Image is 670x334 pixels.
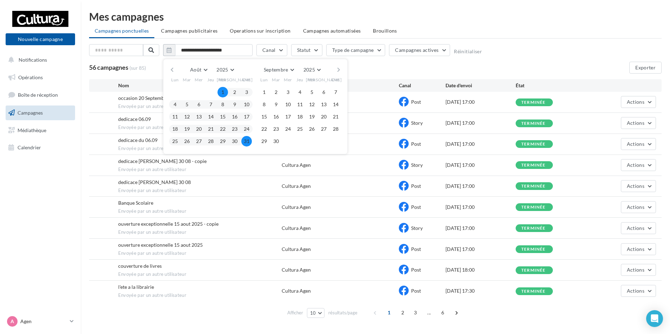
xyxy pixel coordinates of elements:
button: 2025 [214,65,236,75]
span: Lun [171,77,179,83]
span: Actions [627,225,644,231]
span: Jeu [296,77,303,83]
div: [DATE] 17:30 [445,287,516,294]
button: 16 [271,111,281,122]
button: Actions [621,96,656,108]
a: Calendrier [4,140,76,155]
button: 17 [241,111,252,122]
span: [PERSON_NAME] [306,77,342,83]
span: Envoyée par un autre utilisateur [118,103,282,110]
button: 11 [295,99,305,110]
div: Cultura Agen [282,183,311,190]
button: 18 [170,124,180,134]
button: 20 [319,111,329,122]
button: 13 [194,111,204,122]
span: Post [411,267,421,273]
button: 4 [295,87,305,97]
span: Août [190,67,201,73]
span: [PERSON_NAME] [217,77,253,83]
div: terminée [521,226,546,231]
div: [DATE] 17:00 [445,98,516,105]
span: Campagnes automatisées [303,28,361,34]
span: Mar [183,77,191,83]
button: 19 [307,111,317,122]
span: Envoyée par un autre utilisateur [118,166,282,173]
div: terminée [521,289,546,294]
p: Agen [20,318,67,325]
span: Story [411,162,423,168]
button: Actions [621,117,656,129]
button: 25 [295,124,305,134]
button: Actions [621,243,656,255]
button: Statut [291,44,322,56]
button: 25 [170,136,180,146]
span: ouverture exceptionnelle 15 aout 2025 - copie [118,221,219,227]
button: 6 [319,87,329,97]
button: Actions [621,285,656,297]
button: Actions [621,180,656,192]
span: Actions [627,288,644,294]
span: A [11,318,14,325]
button: 26 [182,136,192,146]
span: Operations sur inscription [230,28,290,34]
span: Notifications [19,57,47,63]
button: 3 [241,87,252,97]
span: occasion 20 Septembre [118,95,169,101]
div: Open Intercom Messenger [646,310,663,327]
button: 12 [182,111,192,122]
span: couverture de livres [118,263,162,269]
button: 15 [259,111,269,122]
div: [DATE] 17:00 [445,120,516,127]
div: terminée [521,100,546,105]
span: 3 [410,307,421,318]
div: Canal [399,82,445,89]
a: Opérations [4,70,76,85]
span: dedicace 06.09 [118,116,151,122]
button: Réinitialiser [454,49,482,54]
button: 27 [319,124,329,134]
button: 30 [271,136,281,146]
button: 22 [259,124,269,134]
button: 6 [194,99,204,110]
div: Cultura Agen [282,162,311,169]
div: terminée [521,205,546,210]
span: Envoyée par un autre utilisateur [118,250,282,257]
span: 6 [437,307,448,318]
span: Opérations [18,74,43,80]
button: 11 [170,111,180,122]
span: 56 campagnes [89,63,128,71]
button: 27 [194,136,204,146]
button: 29 [217,136,228,146]
a: Médiathèque [4,123,76,138]
span: Dim [242,77,251,83]
span: Campagnes publicitaires [161,28,217,34]
span: Afficher [287,309,303,316]
span: Campagnes [18,110,43,116]
button: 21 [330,111,341,122]
span: Post [411,204,421,210]
div: État [516,82,586,89]
div: terminée [521,268,546,273]
span: Envoyée par un autre utilisateur [118,229,282,236]
div: [DATE] 17:00 [445,183,516,190]
button: 10 [283,99,293,110]
span: Dim [331,77,340,83]
span: Jeu [207,77,214,83]
button: 23 [271,124,281,134]
button: Notifications [4,53,74,67]
button: 8 [217,99,228,110]
div: Cultura Agen [282,246,311,253]
div: [DATE] 17:00 [445,141,516,148]
span: dedicace Roland Martin 30 08 - copie [118,158,207,164]
button: 5 [307,87,317,97]
span: Boîte de réception [18,92,58,98]
span: (sur 85) [129,64,146,71]
button: 14 [206,111,216,122]
button: Actions [621,264,656,276]
span: résultats/page [328,309,357,316]
button: Nouvelle campagne [6,33,75,45]
span: Actions [627,204,644,210]
span: ... [423,307,435,318]
button: 13 [319,99,329,110]
div: terminée [521,184,546,189]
